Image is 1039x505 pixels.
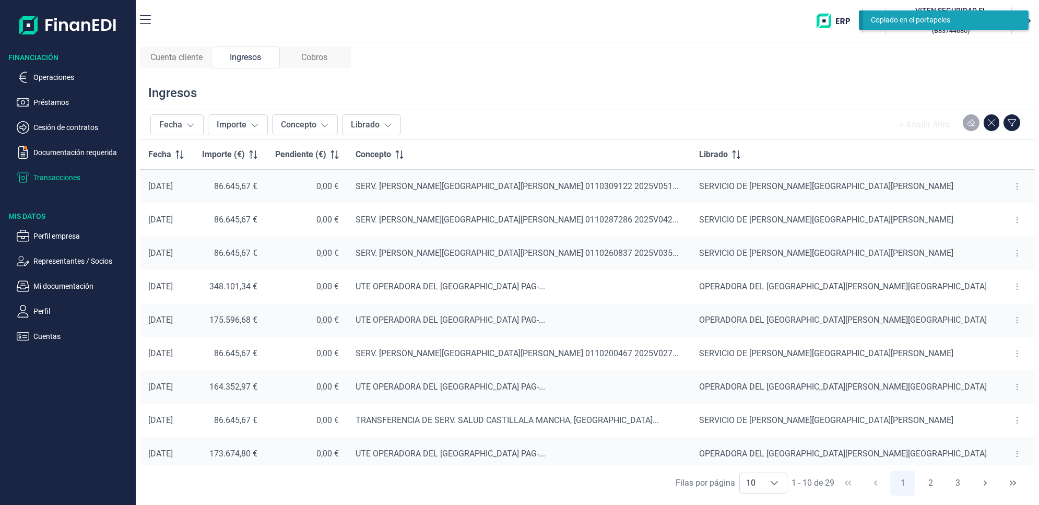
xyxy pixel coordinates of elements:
[274,281,339,292] div: 0,00 €
[17,230,132,242] button: Perfil empresa
[272,114,338,135] button: Concepto
[1000,471,1025,496] button: Last Page
[274,181,339,192] div: 0,00 €
[201,215,257,225] div: 86.645,67 €
[911,5,990,16] h3: VITEN SEGURIDAD SL
[699,315,987,325] span: OPERADORA DEL [GEOGRAPHIC_DATA][PERSON_NAME][GEOGRAPHIC_DATA]
[202,148,245,161] span: Importe (€)
[201,248,257,259] div: 86.645,67 €
[356,348,679,358] span: SERV. [PERSON_NAME][GEOGRAPHIC_DATA][PERSON_NAME] 0110200467 2025V027...
[33,96,132,109] p: Préstamos
[17,121,132,134] button: Cesión de contratos
[148,85,197,101] div: Ingresos
[274,449,339,459] div: 0,00 €
[33,230,132,242] p: Perfil empresa
[148,415,184,426] div: [DATE]
[17,171,132,184] button: Transacciones
[148,215,184,225] div: [DATE]
[356,148,391,161] span: Concepto
[946,471,971,496] button: Page 3
[148,382,184,392] div: [DATE]
[201,181,257,192] div: 86.645,67 €
[356,382,545,392] span: UTE OPERADORA DEL [GEOGRAPHIC_DATA] PAG-...
[890,5,1007,37] button: VIVITEN SEGURIDAD SLVERONICA [PERSON_NAME](B83744680)
[33,171,132,184] p: Transacciones
[201,315,257,325] div: 175.596,68 €
[356,449,545,459] span: UTE OPERADORA DEL [GEOGRAPHIC_DATA] PAG-...
[201,382,257,392] div: 164.352,97 €
[274,315,339,325] div: 0,00 €
[356,281,545,291] span: UTE OPERADORA DEL [GEOGRAPHIC_DATA] PAG-...
[274,415,339,426] div: 0,00 €
[274,248,339,259] div: 0,00 €
[19,8,117,42] img: Logo de aplicación
[148,281,184,292] div: [DATE]
[150,114,204,135] button: Fecha
[871,15,1013,26] div: Copiado en el portapeles
[148,348,184,359] div: [DATE]
[274,382,339,392] div: 0,00 €
[274,215,339,225] div: 0,00 €
[142,46,211,68] div: Cuenta cliente
[699,449,987,459] span: OPERADORA DEL [GEOGRAPHIC_DATA][PERSON_NAME][GEOGRAPHIC_DATA]
[740,473,762,493] span: 10
[918,471,943,496] button: Page 2
[33,280,132,292] p: Mi documentación
[33,330,132,343] p: Cuentas
[973,471,998,496] button: Next Page
[301,51,327,64] span: Cobros
[356,415,659,425] span: TRANSFERENCIA DE SERV. SALUD CASTILLALA MANCHA, [GEOGRAPHIC_DATA]...
[699,181,953,191] span: SERVICIO DE [PERSON_NAME][GEOGRAPHIC_DATA][PERSON_NAME]
[17,255,132,267] button: Representantes / Socios
[274,348,339,359] div: 0,00 €
[699,148,728,161] span: Librado
[356,248,679,258] span: SERV. [PERSON_NAME][GEOGRAPHIC_DATA][PERSON_NAME] 0110260837 2025V035...
[148,449,184,459] div: [DATE]
[201,348,257,359] div: 86.645,67 €
[148,181,184,192] div: [DATE]
[208,114,268,135] button: Importe
[792,479,834,487] span: 1 - 10 de 29
[17,280,132,292] button: Mi documentación
[201,415,257,426] div: 86.645,67 €
[676,477,735,489] div: Filas por página
[699,348,953,358] span: SERVICIO DE [PERSON_NAME][GEOGRAPHIC_DATA][PERSON_NAME]
[230,51,261,64] span: Ingresos
[699,281,987,291] span: OPERADORA DEL [GEOGRAPHIC_DATA][PERSON_NAME][GEOGRAPHIC_DATA]
[356,215,679,225] span: SERV. [PERSON_NAME][GEOGRAPHIC_DATA][PERSON_NAME] 0110287286 2025V042...
[17,71,132,84] button: Operaciones
[33,146,132,159] p: Documentación requerida
[275,148,326,161] span: Pendiente (€)
[33,121,132,134] p: Cesión de contratos
[201,281,257,292] div: 348.101,34 €
[863,471,888,496] button: Previous Page
[835,471,860,496] button: First Page
[33,71,132,84] p: Operaciones
[817,14,858,28] img: erp
[762,473,787,493] div: Choose
[148,148,171,161] span: Fecha
[201,449,257,459] div: 173.674,80 €
[17,305,132,318] button: Perfil
[148,315,184,325] div: [DATE]
[280,46,349,68] div: Cobros
[699,215,953,225] span: SERVICIO DE [PERSON_NAME][GEOGRAPHIC_DATA][PERSON_NAME]
[150,51,203,64] span: Cuenta cliente
[211,46,280,68] div: Ingresos
[148,248,184,259] div: [DATE]
[33,305,132,318] p: Perfil
[33,255,132,267] p: Representantes / Socios
[356,315,545,325] span: UTE OPERADORA DEL [GEOGRAPHIC_DATA] PAG-...
[17,96,132,109] button: Préstamos
[699,415,953,425] span: SERVICIO DE [PERSON_NAME][GEOGRAPHIC_DATA][PERSON_NAME]
[17,330,132,343] button: Cuentas
[699,248,953,258] span: SERVICIO DE [PERSON_NAME][GEOGRAPHIC_DATA][PERSON_NAME]
[342,114,401,135] button: Librado
[890,471,915,496] button: Page 1
[356,181,679,191] span: SERV. [PERSON_NAME][GEOGRAPHIC_DATA][PERSON_NAME] 0110309122 2025V051...
[699,382,987,392] span: OPERADORA DEL [GEOGRAPHIC_DATA][PERSON_NAME][GEOGRAPHIC_DATA]
[17,146,132,159] button: Documentación requerida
